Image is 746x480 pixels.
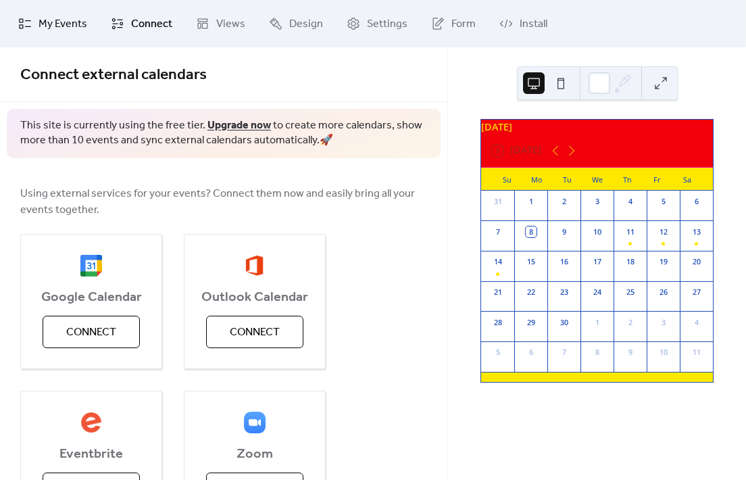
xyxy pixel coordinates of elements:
div: 9 [625,347,636,358]
img: zoom [244,412,266,433]
a: Settings [337,5,418,42]
a: Connect [101,5,182,42]
div: 7 [559,347,570,358]
div: 31 [493,196,503,207]
div: Fr [642,168,672,191]
div: 29 [526,317,537,328]
span: Eventbrite [21,446,161,462]
div: 17 [592,256,603,267]
span: Connect [131,16,172,32]
span: Zoom [184,446,325,462]
div: 28 [493,317,503,328]
a: My Events [8,5,97,42]
img: google [80,255,102,277]
div: Sa [672,168,702,191]
div: We [582,168,612,191]
span: Form [451,16,476,32]
img: eventbrite [80,412,102,433]
div: 26 [657,287,668,297]
button: Connect [206,316,303,348]
div: 9 [559,226,570,237]
div: 5 [657,196,668,207]
div: 18 [625,256,636,267]
span: Settings [367,16,407,32]
div: 11 [691,347,701,358]
a: Views [186,5,255,42]
div: 4 [691,317,701,328]
span: Views [216,16,245,32]
div: 3 [592,196,603,207]
div: 23 [559,287,570,297]
div: 2 [559,196,570,207]
div: 1 [526,196,537,207]
div: 1 [592,317,603,328]
div: 16 [559,256,570,267]
span: Connect [230,325,280,341]
div: 2 [625,317,636,328]
div: Su [492,168,522,191]
button: Connect [43,316,140,348]
div: 27 [691,287,701,297]
div: 25 [625,287,636,297]
span: Design [289,16,323,32]
div: 22 [526,287,537,297]
div: 12 [657,226,668,237]
div: 6 [691,196,701,207]
div: 5 [493,347,503,358]
a: Upgrade now [207,115,271,136]
div: 24 [592,287,603,297]
div: 6 [526,347,537,358]
div: Mo [522,168,552,191]
div: 10 [592,226,603,237]
div: 7 [493,226,503,237]
span: Install [520,16,547,32]
span: My Events [39,16,87,32]
span: This site is currently using the free tier. to create more calendars, show more than 10 events an... [20,118,427,149]
span: Outlook Calendar [184,289,325,306]
a: Form [421,5,486,42]
div: 15 [526,256,537,267]
div: 21 [493,287,503,297]
div: 4 [625,196,636,207]
span: Connect external calendars [20,60,207,90]
div: 8 [592,347,603,358]
div: 13 [691,226,701,237]
div: Tu [552,168,582,191]
div: 30 [559,317,570,328]
span: Using external services for your events? Connect them now and easily bring all your events together. [20,186,427,218]
div: 8 [526,226,537,237]
div: 14 [493,256,503,267]
a: Design [259,5,333,42]
div: 20 [691,256,701,267]
div: Th [612,168,642,191]
div: 3 [657,317,668,328]
a: Install [489,5,557,42]
span: Connect [66,325,116,341]
div: [DATE] [481,120,713,135]
span: Google Calendar [21,289,161,306]
div: 19 [657,256,668,267]
div: 10 [657,347,668,358]
img: outlook [245,255,264,277]
div: 11 [625,226,636,237]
